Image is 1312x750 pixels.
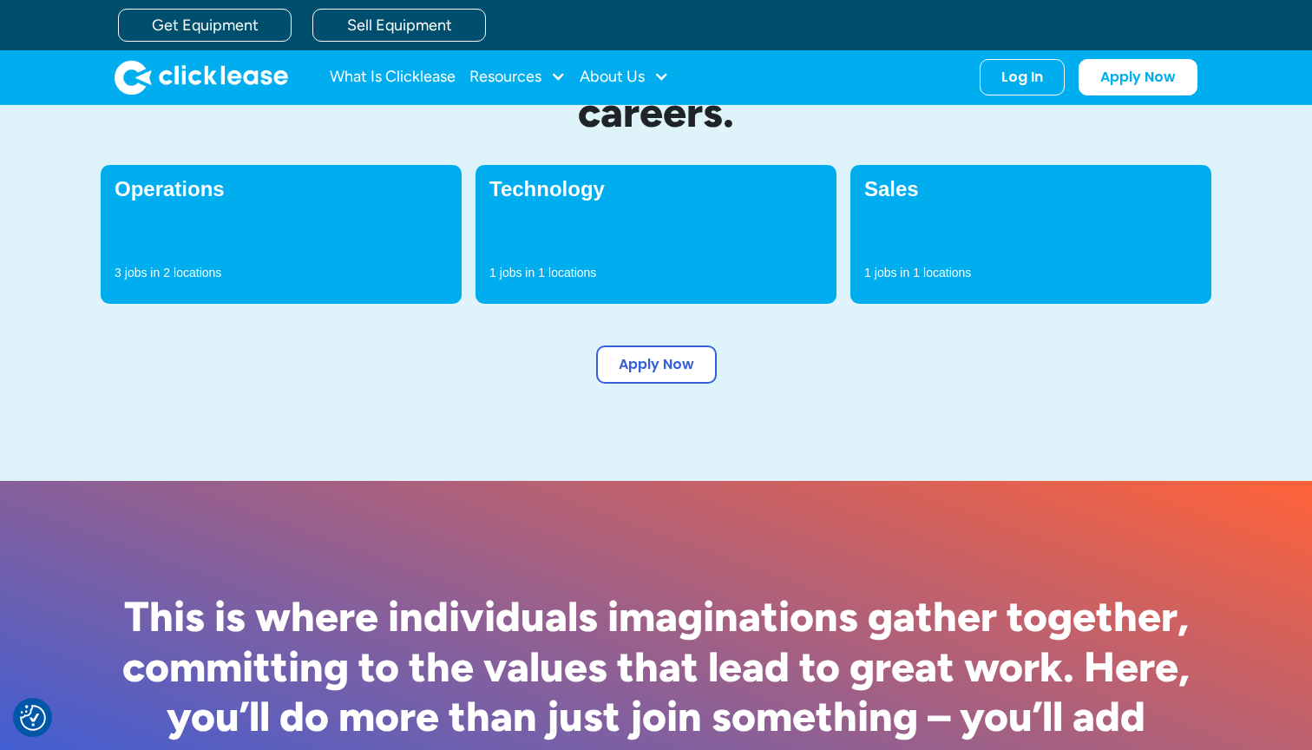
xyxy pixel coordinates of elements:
[596,345,717,384] a: Apply Now
[864,179,1197,200] h4: Sales
[913,264,920,281] p: 1
[1079,59,1197,95] a: Apply Now
[115,60,288,95] img: Clicklease logo
[1001,69,1043,86] div: Log In
[580,60,669,95] div: About Us
[330,60,456,95] a: What Is Clicklease
[875,264,909,281] p: jobs in
[163,264,170,281] p: 2
[489,179,823,200] h4: Technology
[578,36,1144,137] span: everything here — including careers.
[312,9,486,42] a: Sell Equipment
[864,264,871,281] p: 1
[174,264,221,281] p: locations
[118,9,292,42] a: Get Equipment
[923,264,971,281] p: locations
[548,264,596,281] p: locations
[115,179,448,200] h4: Operations
[125,264,160,281] p: jobs in
[20,705,46,731] button: Consent Preferences
[469,60,566,95] div: Resources
[489,264,496,281] p: 1
[538,264,545,281] p: 1
[115,264,121,281] p: 3
[20,705,46,731] img: Revisit consent button
[500,264,535,281] p: jobs in
[115,60,288,95] a: home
